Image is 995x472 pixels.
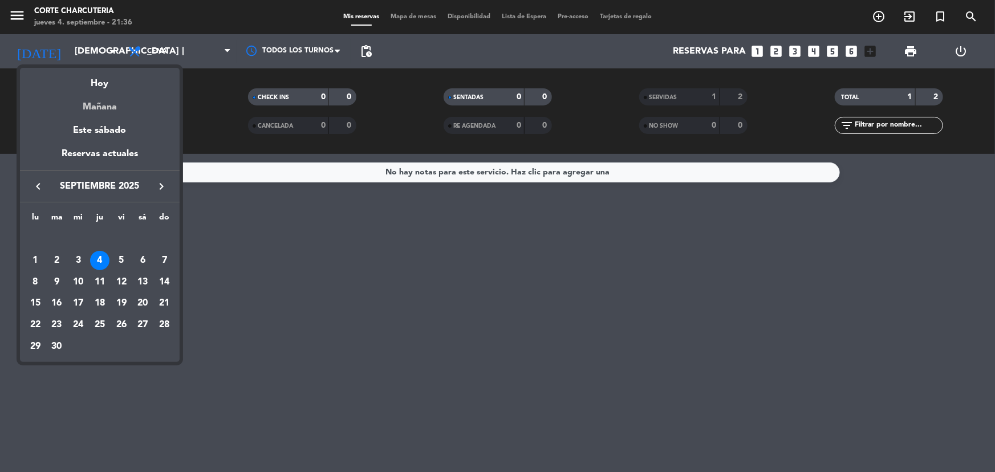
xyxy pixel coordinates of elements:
[155,272,174,292] div: 14
[132,250,154,271] td: 6 de septiembre de 2025
[153,293,175,315] td: 21 de septiembre de 2025
[132,211,154,229] th: sábado
[46,336,68,357] td: 30 de septiembre de 2025
[68,272,88,292] div: 10
[68,294,88,313] div: 17
[112,272,131,292] div: 12
[20,115,180,147] div: Este sábado
[89,250,111,271] td: 4 de septiembre de 2025
[47,337,67,356] div: 30
[46,271,68,293] td: 9 de septiembre de 2025
[89,314,111,336] td: 25 de septiembre de 2025
[25,271,46,293] td: 8 de septiembre de 2025
[67,211,89,229] th: miércoles
[155,315,174,335] div: 28
[90,272,109,292] div: 11
[132,314,154,336] td: 27 de septiembre de 2025
[155,294,174,313] div: 21
[25,314,46,336] td: 22 de septiembre de 2025
[89,293,111,315] td: 18 de septiembre de 2025
[111,314,132,336] td: 26 de septiembre de 2025
[46,250,68,271] td: 2 de septiembre de 2025
[46,293,68,315] td: 16 de septiembre de 2025
[90,294,109,313] div: 18
[25,293,46,315] td: 15 de septiembre de 2025
[47,251,67,270] div: 2
[46,314,68,336] td: 23 de septiembre de 2025
[133,251,152,270] div: 6
[111,211,132,229] th: viernes
[26,272,45,292] div: 8
[67,314,89,336] td: 24 de septiembre de 2025
[89,211,111,229] th: jueves
[31,180,45,193] i: keyboard_arrow_left
[153,271,175,293] td: 14 de septiembre de 2025
[67,293,89,315] td: 17 de septiembre de 2025
[111,293,132,315] td: 19 de septiembre de 2025
[26,251,45,270] div: 1
[68,251,88,270] div: 3
[46,211,68,229] th: martes
[155,180,168,193] i: keyboard_arrow_right
[153,314,175,336] td: 28 de septiembre de 2025
[20,91,180,115] div: Mañana
[26,315,45,335] div: 22
[112,294,131,313] div: 19
[25,336,46,357] td: 29 de septiembre de 2025
[133,294,152,313] div: 20
[47,315,67,335] div: 23
[132,271,154,293] td: 13 de septiembre de 2025
[26,294,45,313] div: 15
[111,250,132,271] td: 5 de septiembre de 2025
[20,68,180,91] div: Hoy
[25,228,175,250] td: SEP.
[112,251,131,270] div: 5
[48,179,151,194] span: septiembre 2025
[133,315,152,335] div: 27
[133,272,152,292] div: 13
[153,250,175,271] td: 7 de septiembre de 2025
[47,294,67,313] div: 16
[132,293,154,315] td: 20 de septiembre de 2025
[28,179,48,194] button: keyboard_arrow_left
[20,147,180,170] div: Reservas actuales
[111,271,132,293] td: 12 de septiembre de 2025
[155,251,174,270] div: 7
[151,179,172,194] button: keyboard_arrow_right
[67,271,89,293] td: 10 de septiembre de 2025
[90,315,109,335] div: 25
[26,337,45,356] div: 29
[90,251,109,270] div: 4
[153,211,175,229] th: domingo
[67,250,89,271] td: 3 de septiembre de 2025
[25,250,46,271] td: 1 de septiembre de 2025
[89,271,111,293] td: 11 de septiembre de 2025
[25,211,46,229] th: lunes
[47,272,67,292] div: 9
[112,315,131,335] div: 26
[68,315,88,335] div: 24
